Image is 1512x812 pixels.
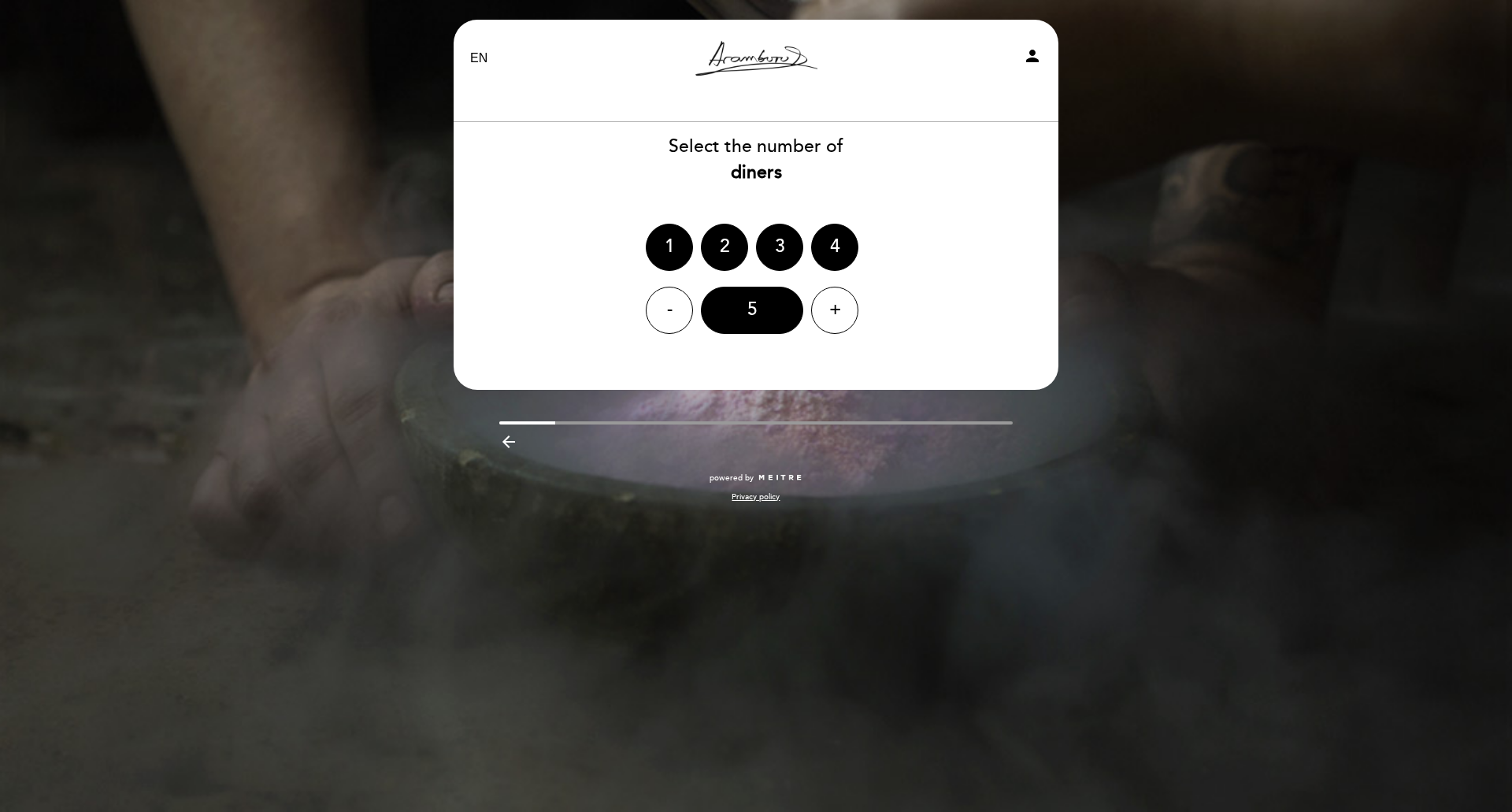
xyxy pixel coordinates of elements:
div: 4 [811,224,858,271]
div: 1 [646,224,693,271]
div: - [646,287,693,334]
a: Privacy policy [732,491,780,502]
a: Aramburu Resto [658,37,854,80]
span: powered by [710,473,754,484]
img: MEITRE [758,474,802,482]
div: + [811,287,858,334]
a: powered by [710,473,802,484]
div: Select the number of [453,134,1059,186]
div: 2 [701,224,748,271]
div: 3 [756,224,803,271]
button: person [1023,46,1042,71]
div: 5 [701,287,803,334]
b: diners [731,161,782,184]
i: arrow_backward [499,432,518,451]
i: person [1023,46,1042,65]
